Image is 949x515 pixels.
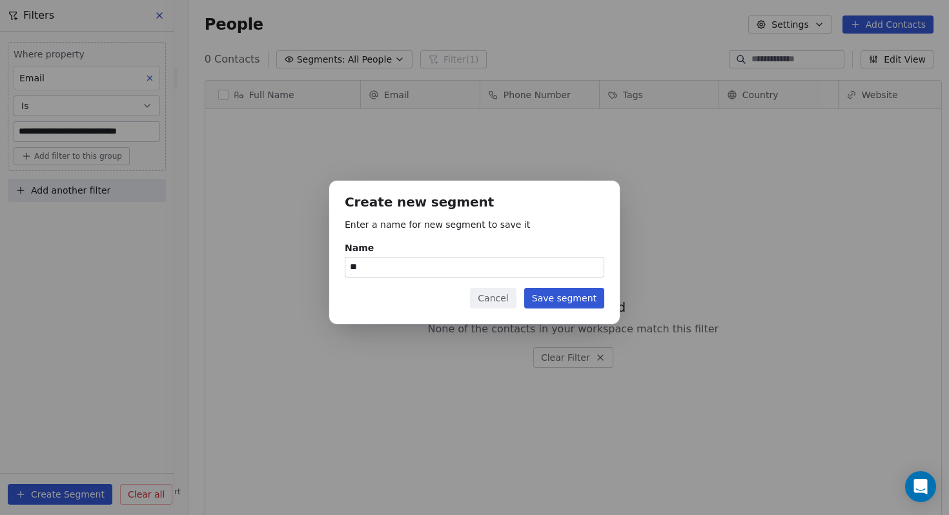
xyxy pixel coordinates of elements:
button: Cancel [470,288,516,308]
h1: Create new segment [345,196,604,210]
input: Name [345,257,604,277]
p: Enter a name for new segment to save it [345,218,604,231]
button: Save segment [524,288,604,308]
div: Name [345,241,604,254]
